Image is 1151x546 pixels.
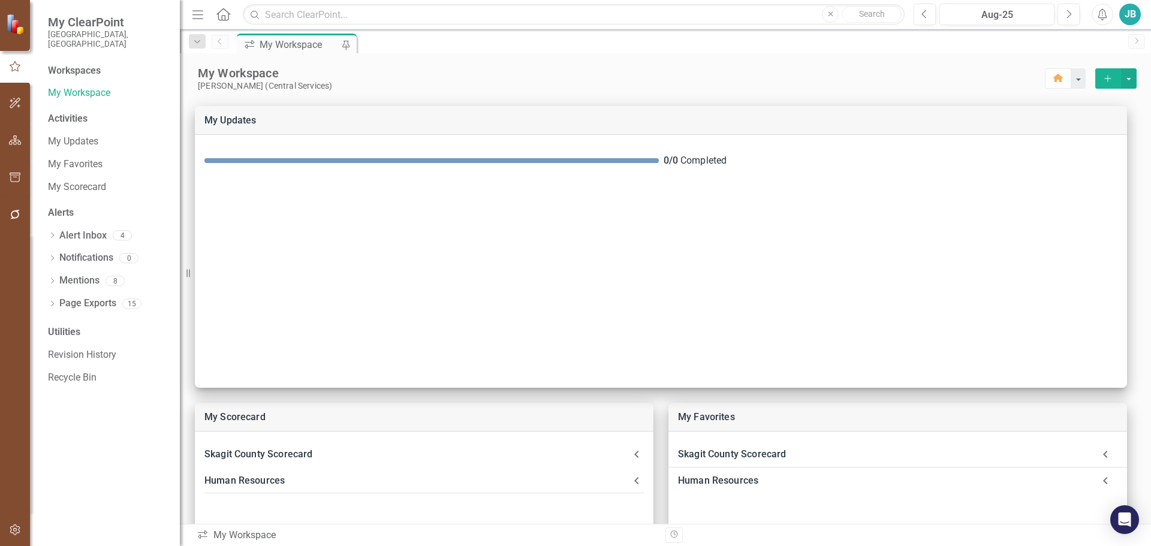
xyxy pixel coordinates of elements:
[664,154,678,168] div: 0 / 0
[1095,68,1121,89] button: select merge strategy
[59,274,100,288] a: Mentions
[48,206,168,220] div: Alerts
[122,298,141,309] div: 15
[678,446,1093,463] div: Skagit County Scorecard
[48,325,168,339] div: Utilities
[48,29,168,49] small: [GEOGRAPHIC_DATA], [GEOGRAPHIC_DATA]
[198,65,1045,81] div: My Workspace
[113,231,132,241] div: 4
[944,8,1050,22] div: Aug-25
[48,180,168,194] a: My Scorecard
[1119,4,1141,25] button: JB
[1095,68,1137,89] div: split button
[668,441,1127,467] div: Skagit County Scorecard
[48,15,168,29] span: My ClearPoint
[48,112,168,126] div: Activities
[204,472,629,489] div: Human Resources
[59,229,107,243] a: Alert Inbox
[197,529,656,542] div: My Workspace
[678,411,735,423] a: My Favorites
[939,4,1054,25] button: Aug-25
[48,135,168,149] a: My Updates
[48,371,168,385] a: Recycle Bin
[664,154,1118,168] div: Completed
[48,158,168,171] a: My Favorites
[1110,505,1139,534] div: Open Intercom Messenger
[48,348,168,362] a: Revision History
[119,253,138,263] div: 0
[260,37,339,52] div: My Workspace
[48,86,168,100] a: My Workspace
[1121,68,1137,89] button: select merge strategy
[842,6,902,23] button: Search
[668,467,1127,494] div: Human Resources
[204,446,629,463] div: Skagit County Scorecard
[59,297,116,310] a: Page Exports
[859,9,885,19] span: Search
[195,467,653,494] div: Human Resources
[106,276,125,286] div: 8
[243,4,905,25] input: Search ClearPoint...
[195,441,653,467] div: Skagit County Scorecard
[204,411,266,423] a: My Scorecard
[678,472,1093,489] div: Human Resources
[204,114,257,126] a: My Updates
[59,251,113,265] a: Notifications
[198,81,1045,91] div: [PERSON_NAME] (Central Services)
[6,14,27,35] img: ClearPoint Strategy
[48,64,101,78] div: Workspaces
